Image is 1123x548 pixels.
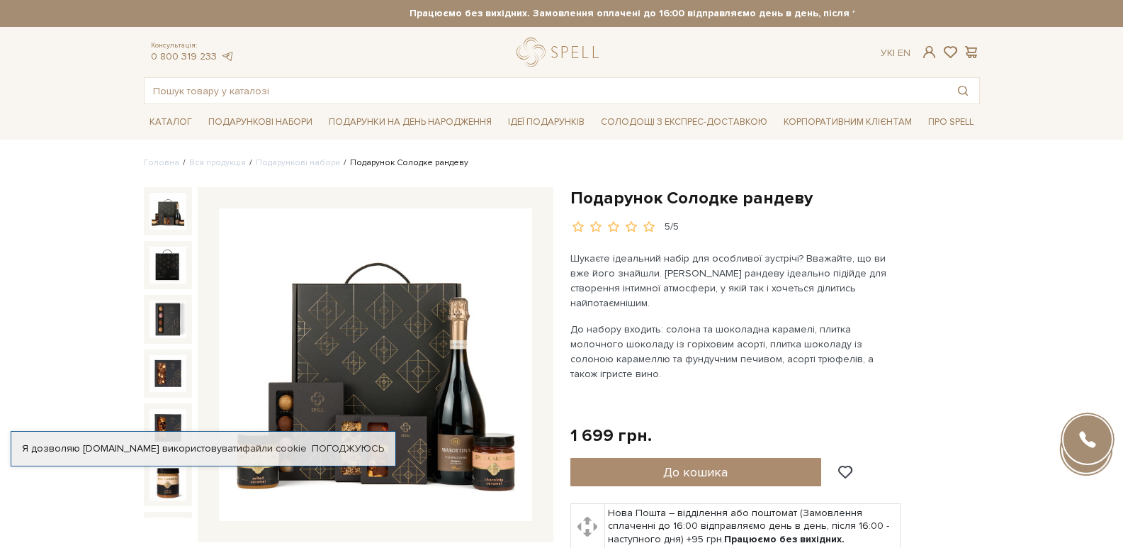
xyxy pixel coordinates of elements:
[145,78,947,104] input: Пошук товару у каталозі
[149,464,186,501] img: Подарунок Солодке рандеву
[663,464,728,480] span: До кошика
[570,322,903,381] p: До набору входить: солона та шоколадна карамелі, плитка молочного шоколаду із горіховим асорті, п...
[149,409,186,446] img: Подарунок Солодке рандеву
[149,355,186,392] img: Подарунок Солодке рандеву
[570,458,822,486] button: До кошика
[219,208,532,522] img: Подарунок Солодке рандеву
[340,157,468,169] li: Подарунок Солодке рандеву
[778,110,918,134] a: Корпоративним клієнтам
[203,111,318,133] span: Подарункові набори
[595,110,773,134] a: Солодощі з експрес-доставкою
[149,301,186,337] img: Подарунок Солодке рандеву
[11,442,395,455] div: Я дозволяю [DOMAIN_NAME] використовувати
[242,442,307,454] a: файли cookie
[881,47,910,60] div: Ук
[144,111,198,133] span: Каталог
[149,247,186,284] img: Подарунок Солодке рандеву
[724,533,845,545] b: Працюємо без вихідних.
[502,111,590,133] span: Ідеї подарунків
[151,50,217,62] a: 0 800 319 233
[570,251,903,311] p: Шукаєте ідеальний набір для особливої зустрічі? Вважайте, що ви вже його знайшли. [PERSON_NAME] р...
[149,193,186,230] img: Подарунок Солодке рандеву
[312,442,384,455] a: Погоджуюсь
[898,47,910,59] a: En
[570,425,652,447] div: 1 699 грн.
[256,157,340,168] a: Подарункові набори
[665,220,679,234] div: 5/5
[151,41,235,50] span: Консультація:
[570,187,980,209] h1: Подарунок Солодке рандеву
[144,157,179,168] a: Головна
[893,47,895,59] span: |
[220,50,235,62] a: telegram
[269,7,1105,20] strong: Працюємо без вихідних. Замовлення оплачені до 16:00 відправляємо день в день, після 16:00 - насту...
[189,157,246,168] a: Вся продукція
[947,78,979,104] button: Пошук товару у каталозі
[517,38,605,67] a: logo
[323,111,497,133] span: Подарунки на День народження
[922,111,979,133] span: Про Spell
